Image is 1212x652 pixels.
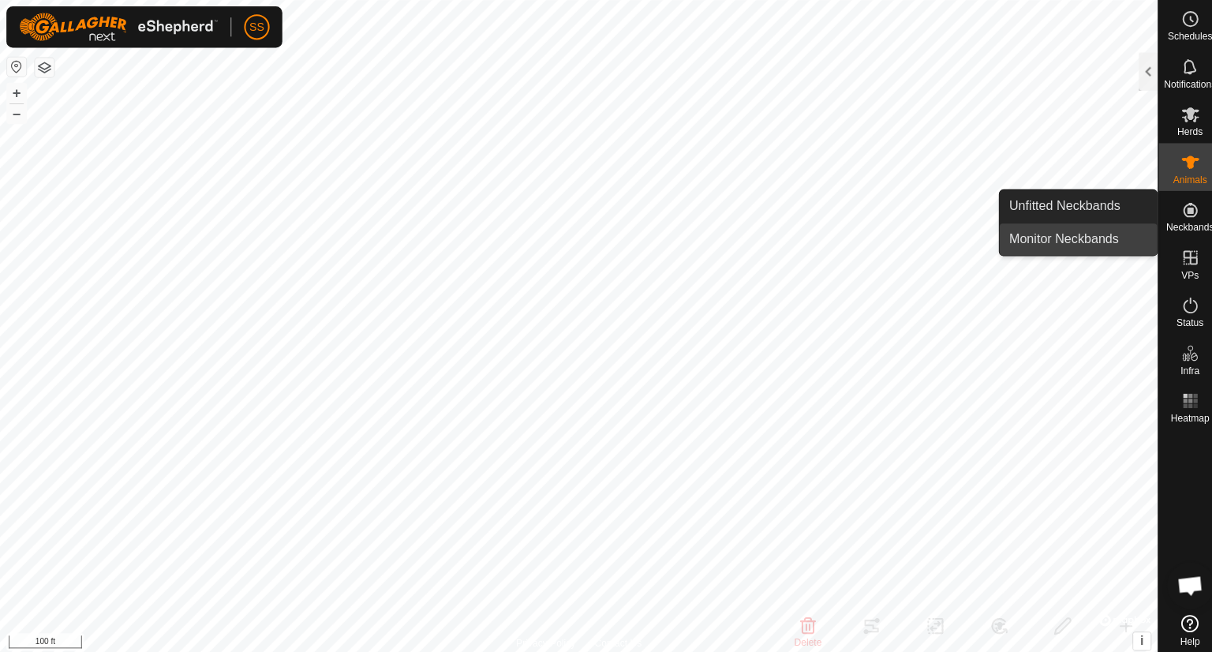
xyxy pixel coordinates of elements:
span: Notifications [1155,79,1206,88]
a: Unfitted Neckbands [992,189,1148,220]
span: Animals [1164,174,1198,183]
span: Neckbands [1157,221,1204,230]
span: Herds [1168,126,1193,136]
span: Infra [1171,363,1190,373]
a: Privacy Policy [512,631,571,646]
span: Status [1167,316,1194,325]
span: Schedules [1158,32,1203,41]
span: i [1132,629,1135,643]
button: i [1124,628,1142,645]
span: Unfitted Neckbands [1001,195,1112,214]
span: Help [1171,632,1191,642]
img: Gallagher Logo [19,13,216,41]
span: SS [248,19,263,36]
button: + [7,83,26,102]
a: Help [1150,604,1212,648]
a: Monitor Neckbands [992,222,1148,253]
a: Open chat [1158,557,1205,605]
button: – [7,103,26,122]
a: Contact Us [590,631,637,646]
span: Monitor Neckbands [1001,228,1110,247]
button: Map Layers [35,58,54,77]
button: Reset Map [7,57,26,76]
span: Heatmap [1161,410,1200,420]
span: VPs [1172,268,1189,278]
